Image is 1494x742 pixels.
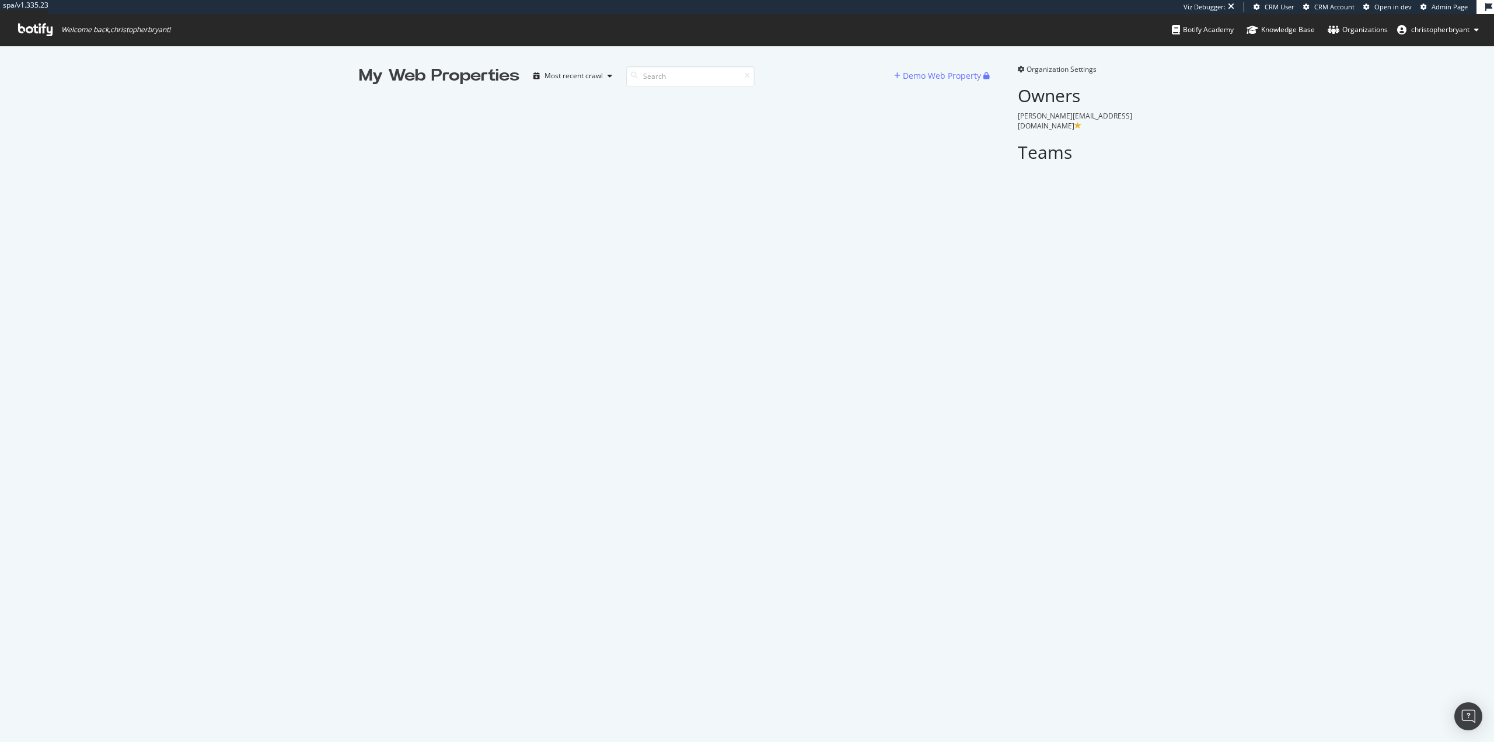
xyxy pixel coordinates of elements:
[1265,2,1294,11] span: CRM User
[1247,24,1315,36] div: Knowledge Base
[1388,20,1488,39] button: christopherbryant
[1018,111,1132,131] span: [PERSON_NAME][EMAIL_ADDRESS][DOMAIN_NAME]
[1172,24,1234,36] div: Botify Academy
[1454,702,1482,730] div: Open Intercom Messenger
[1247,14,1315,46] a: Knowledge Base
[1303,2,1355,12] a: CRM Account
[61,25,170,34] span: Welcome back, christopherbryant !
[1328,14,1388,46] a: Organizations
[1374,2,1412,11] span: Open in dev
[359,64,519,88] div: My Web Properties
[544,72,603,79] div: Most recent crawl
[1027,64,1097,74] span: Organization Settings
[626,66,755,86] input: Search
[1172,14,1234,46] a: Botify Academy
[1254,2,1294,12] a: CRM User
[529,67,617,85] button: Most recent crawl
[1411,25,1469,34] span: christopherbryant
[1432,2,1468,11] span: Admin Page
[903,70,981,82] div: Demo Web Property
[894,71,983,81] a: Demo Web Property
[1018,86,1135,105] h2: Owners
[1018,142,1135,162] h2: Teams
[1314,2,1355,11] span: CRM Account
[1184,2,1226,12] div: Viz Debugger:
[1328,24,1388,36] div: Organizations
[1363,2,1412,12] a: Open in dev
[1420,2,1468,12] a: Admin Page
[894,67,983,85] button: Demo Web Property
